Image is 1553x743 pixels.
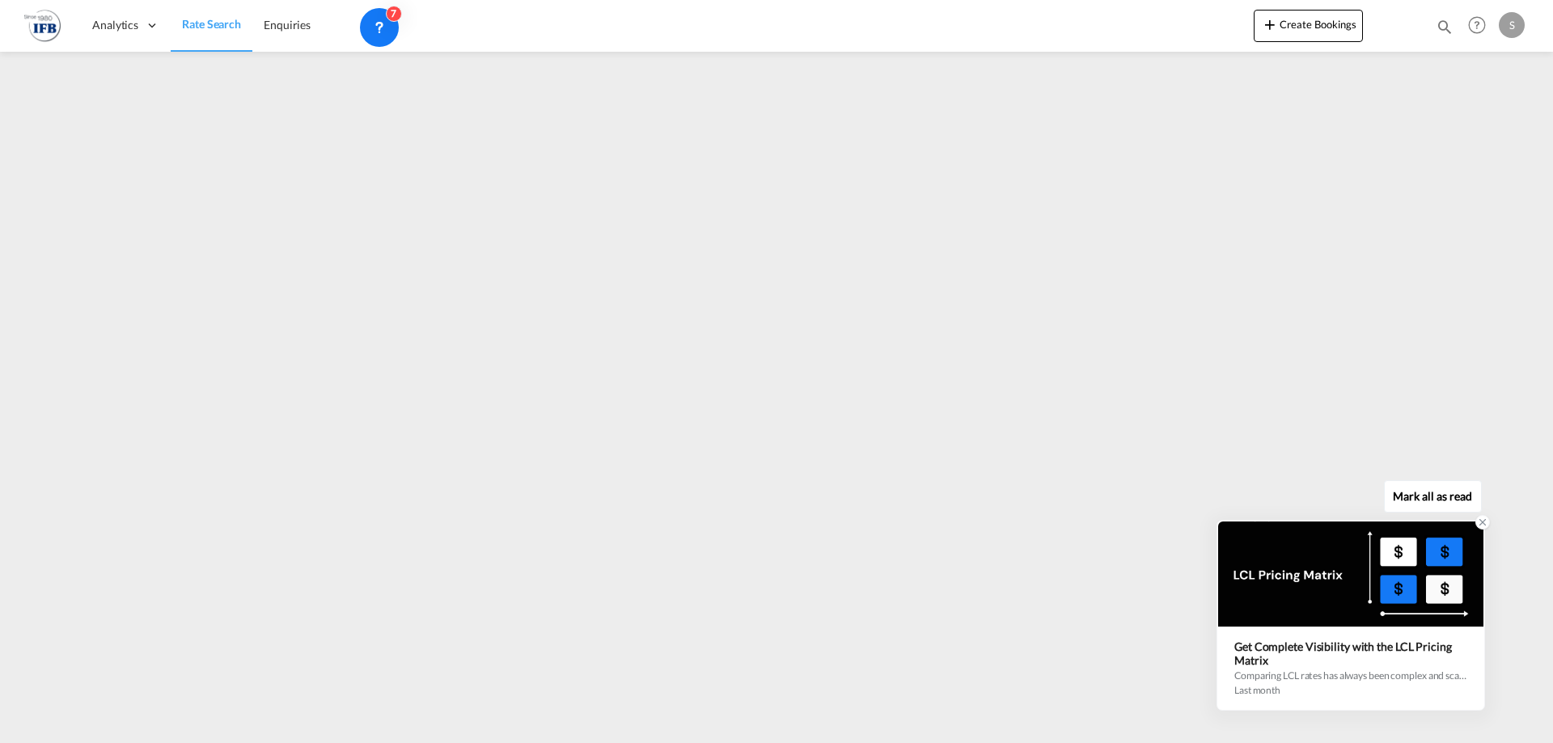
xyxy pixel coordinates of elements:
div: Help [1463,11,1499,40]
span: Enquiries [264,18,311,32]
button: icon-plus 400-fgCreate Bookings [1254,10,1363,42]
span: Help [1463,11,1491,39]
md-icon: icon-magnify [1436,18,1454,36]
md-icon: icon-plus 400-fg [1260,15,1280,34]
span: Analytics [92,17,138,33]
div: S [1499,12,1525,38]
div: icon-magnify [1436,18,1454,42]
img: de31bbe0256b11eebba44b54815f083d.png [24,7,61,44]
span: Rate Search [182,17,241,31]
